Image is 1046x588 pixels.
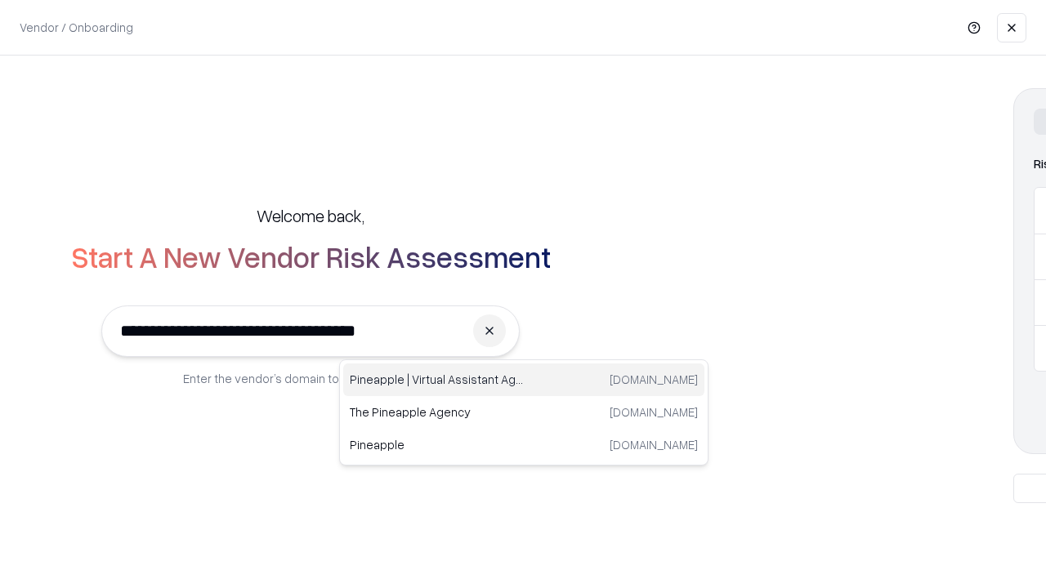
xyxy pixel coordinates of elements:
p: Enter the vendor’s domain to begin onboarding [183,370,438,387]
h5: Welcome back, [257,204,364,227]
div: Suggestions [339,359,709,465]
h2: Start A New Vendor Risk Assessment [71,240,551,273]
p: Pineapple [350,436,524,453]
p: [DOMAIN_NAME] [610,371,698,388]
p: Pineapple | Virtual Assistant Agency [350,371,524,388]
p: [DOMAIN_NAME] [610,403,698,421]
p: [DOMAIN_NAME] [610,436,698,453]
p: Vendor / Onboarding [20,19,133,36]
p: The Pineapple Agency [350,403,524,421]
